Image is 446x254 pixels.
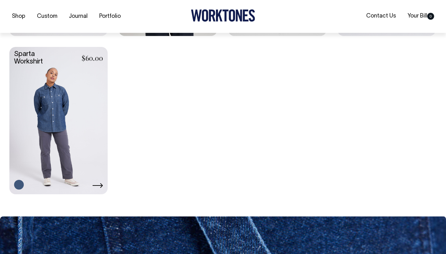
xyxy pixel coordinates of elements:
a: Custom [34,11,60,22]
a: Shop [9,11,28,22]
span: 0 [427,13,434,20]
a: Contact Us [364,11,398,21]
a: Portfolio [97,11,123,22]
a: Journal [66,11,90,22]
a: Your Bill0 [405,11,437,21]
